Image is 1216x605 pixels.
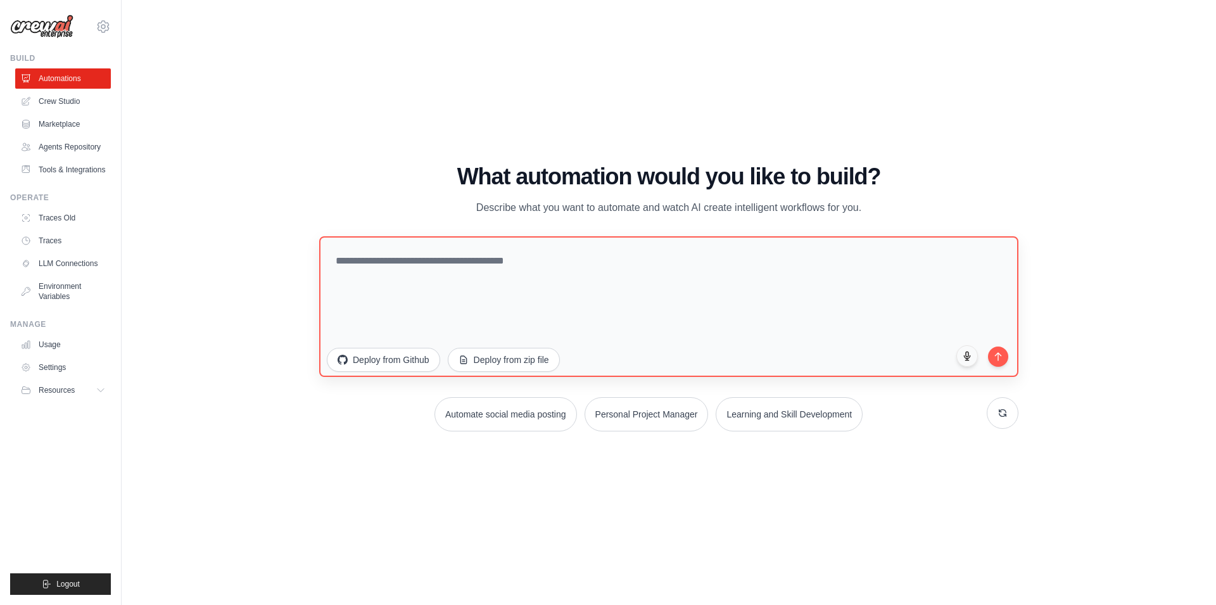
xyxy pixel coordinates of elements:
a: Tools & Integrations [15,160,111,180]
div: Widget de chat [1153,544,1216,605]
iframe: Chat Widget [1153,544,1216,605]
a: Environment Variables [15,276,111,307]
span: Logout [56,579,80,589]
button: Learning and Skill Development [716,397,863,431]
div: Manage [10,319,111,329]
a: Usage [15,334,111,355]
a: LLM Connections [15,253,111,274]
a: Marketplace [15,114,111,134]
a: Crew Studio [15,91,111,111]
img: Logo [10,15,73,39]
button: Deploy from Github [327,348,440,372]
button: Resources [15,380,111,400]
button: Automate social media posting [434,397,577,431]
a: Traces [15,231,111,251]
a: Settings [15,357,111,378]
a: Traces Old [15,208,111,228]
a: Automations [15,68,111,89]
p: Describe what you want to automate and watch AI create intelligent workflows for you. [456,200,882,216]
div: Operate [10,193,111,203]
h1: What automation would you like to build? [319,164,1018,189]
button: Personal Project Manager [585,397,709,431]
button: Logout [10,573,111,595]
button: Deploy from zip file [448,348,560,372]
div: Build [10,53,111,63]
a: Agents Repository [15,137,111,157]
span: Resources [39,385,75,395]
